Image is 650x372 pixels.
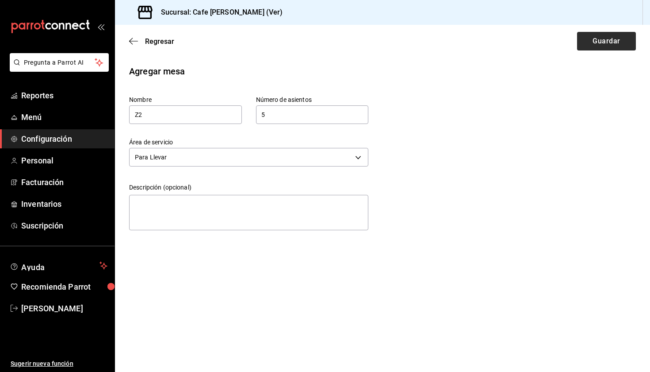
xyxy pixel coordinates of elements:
span: Menú [21,111,107,123]
span: Recomienda Parrot [21,281,107,293]
span: [PERSON_NAME] [21,302,107,314]
span: Sugerir nueva función [11,359,107,368]
span: Configuración [21,133,107,145]
label: Área de servicio [129,139,368,145]
button: Pregunta a Parrot AI [10,53,109,72]
label: Nombre [129,97,242,103]
span: Personal [21,155,107,167]
label: Descripción (opcional) [129,184,368,190]
button: open_drawer_menu [97,23,104,30]
span: Inventarios [21,198,107,210]
span: Suscripción [21,220,107,232]
div: Para Llevar [129,148,368,167]
label: Número de asientos [256,97,369,103]
span: Regresar [145,37,174,46]
button: Guardar [577,32,636,50]
input: Max. 4 caracteres [129,105,242,124]
span: Facturación [21,176,107,188]
span: Reportes [21,89,107,101]
div: Agregar mesa [129,65,636,78]
button: Regresar [129,37,174,46]
span: Ayuda [21,260,96,271]
span: Pregunta a Parrot AI [24,58,95,67]
a: Pregunta a Parrot AI [6,64,109,74]
h3: Sucursal: Cafe [PERSON_NAME] (Ver) [154,7,283,18]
